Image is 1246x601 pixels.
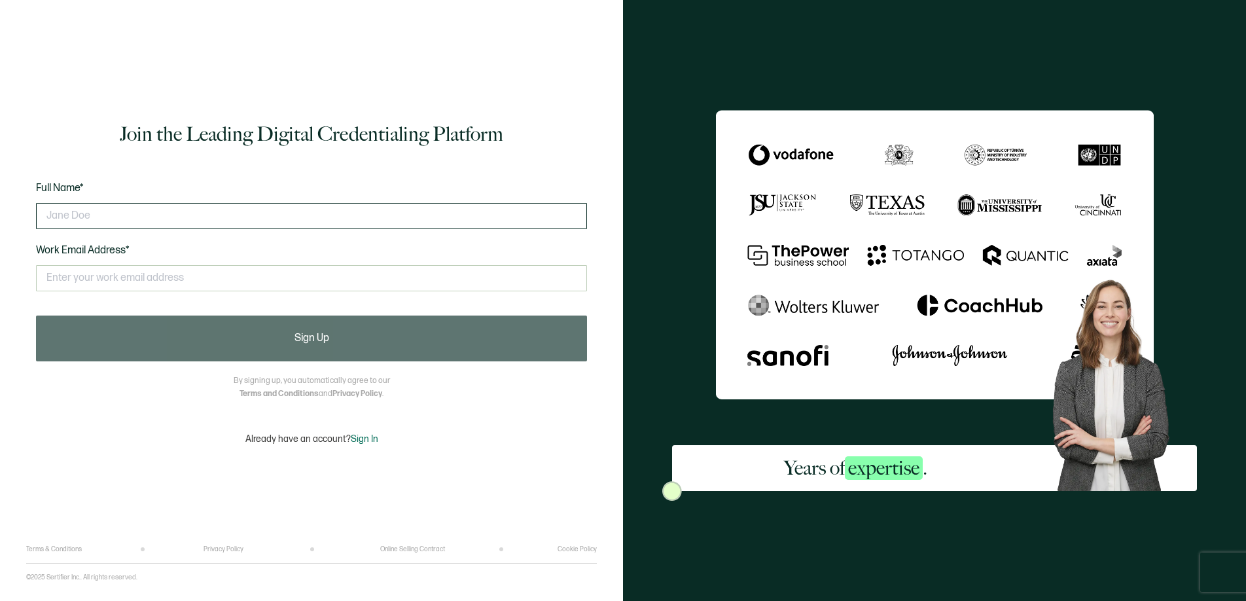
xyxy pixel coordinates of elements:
[36,265,587,291] input: Enter your work email address
[716,110,1154,399] img: Sertifier Signup - Years of <span class="strong-h">expertise</span>.
[26,545,82,553] a: Terms & Conditions
[120,121,503,147] h1: Join the Leading Digital Credentialing Platform
[36,182,84,194] span: Full Name*
[36,203,587,229] input: Jane Doe
[36,244,130,257] span: Work Email Address*
[845,456,923,480] span: expertise
[1040,269,1198,490] img: Sertifier Signup - Years of <span class="strong-h">expertise</span>. Hero
[662,481,682,501] img: Sertifier Signup
[36,316,587,361] button: Sign Up
[351,433,378,445] span: Sign In
[332,389,382,399] a: Privacy Policy
[784,455,927,481] h2: Years of .
[294,333,329,344] span: Sign Up
[240,389,319,399] a: Terms and Conditions
[234,374,390,401] p: By signing up, you automatically agree to our and .
[245,433,378,445] p: Already have an account?
[558,545,597,553] a: Cookie Policy
[26,574,137,581] p: ©2025 Sertifier Inc.. All rights reserved.
[380,545,445,553] a: Online Selling Contract
[204,545,243,553] a: Privacy Policy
